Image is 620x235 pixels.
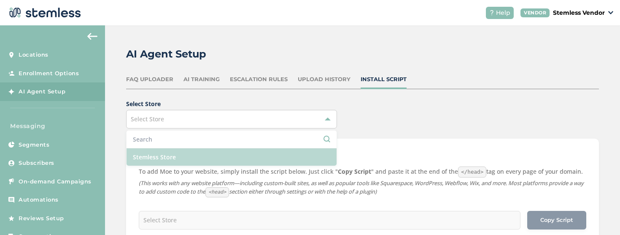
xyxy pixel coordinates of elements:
span: Enrollment Options [19,69,79,78]
input: Search [133,135,330,144]
img: logo-dark-0685b13c.svg [7,4,81,21]
label: Select Store [126,99,599,108]
code: <head> [205,187,229,197]
span: Locations [19,51,49,59]
img: icon-arrow-back-accent-c549486e.svg [87,33,97,40]
img: icon_down-arrow-small-66adaf34.svg [608,11,613,14]
p: Stemless Vendor [553,8,605,17]
span: AI Agent Setup [19,87,65,96]
div: AI Training [183,75,220,84]
h2: AI Agent Script [139,151,586,163]
span: Automations [19,196,59,204]
span: Reviews Setup [19,214,64,223]
div: FAQ Uploader [126,75,173,84]
span: Help [496,8,510,17]
div: Upload History [298,75,350,84]
label: To add Moe to your website, simply install the script below. Just click " " and paste it at the e... [139,167,586,178]
strong: Copy Script [338,167,371,175]
span: On-demand Campaigns [19,178,92,186]
div: VENDOR [520,8,550,17]
div: Escalation Rules [230,75,288,84]
li: Stemless Store [127,148,337,166]
span: Subscribers [19,159,54,167]
label: (This works with any website platform—including custom-built sites, as well as popular tools like... [139,179,586,197]
img: icon-help-white-03924b79.svg [489,10,494,15]
span: Select Store [131,115,164,123]
div: Install Script [361,75,407,84]
img: glitter-stars-b7820f95.gif [70,210,87,227]
iframe: Chat Widget [578,194,620,235]
span: Segments [19,141,49,149]
code: </head> [458,167,486,178]
h2: AI Agent Setup [126,46,206,62]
